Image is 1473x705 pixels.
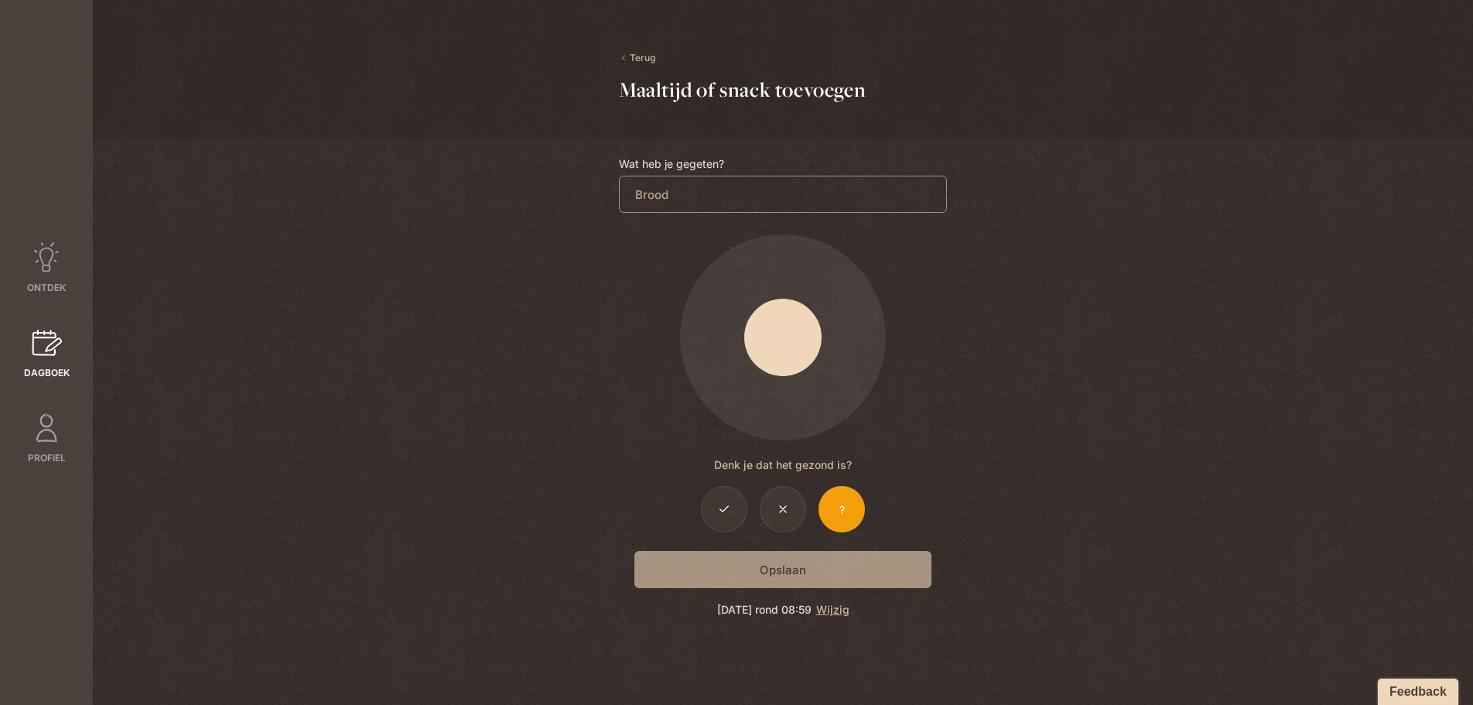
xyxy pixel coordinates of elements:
iframe: Ybug feedback widget [1370,674,1461,705]
span: Denk je dat het gezond is? [714,456,852,474]
input: Bijv. Fruit met melk en granola [619,176,947,213]
label: Foto [680,234,886,440]
span: Profiel [28,451,66,465]
a: Terug [619,51,655,65]
span: Dagboek [24,366,70,380]
h1: Maaltijd of snack toevoegen [619,77,947,101]
span: Ontdek [27,281,66,295]
p: [DATE] rond 08:59 [619,601,947,618]
a: Wijzig [816,603,849,616]
span: ? [839,501,845,518]
label: Wat heb je gegeten? [619,155,947,173]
